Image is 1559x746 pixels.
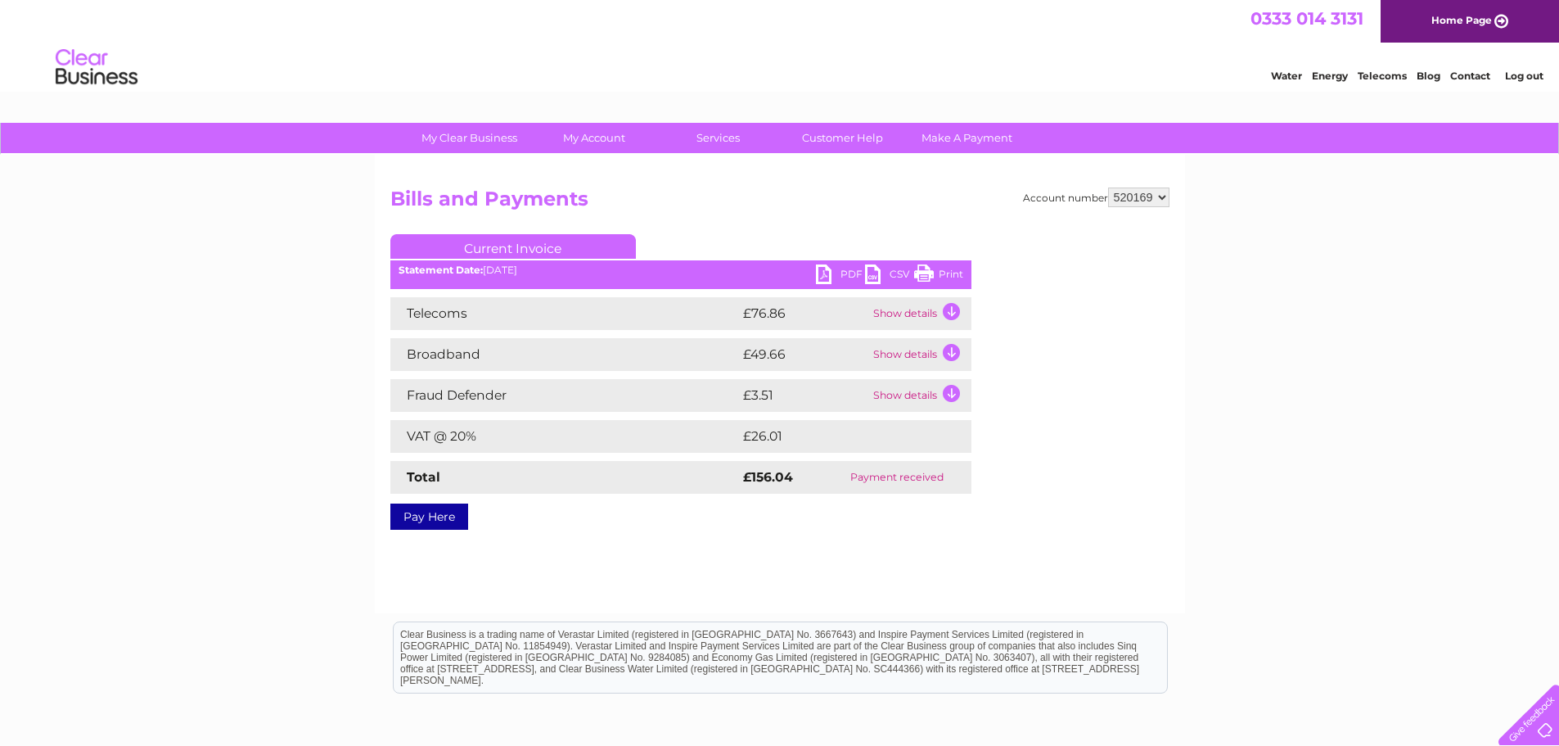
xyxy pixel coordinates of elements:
a: Energy [1312,70,1348,82]
a: Make A Payment [899,123,1034,153]
a: My Clear Business [402,123,537,153]
a: Water [1271,70,1302,82]
a: Log out [1505,70,1543,82]
td: Show details [869,379,971,412]
td: Telecoms [390,297,739,330]
td: £76.86 [739,297,869,330]
a: PDF [816,264,865,288]
div: Clear Business is a trading name of Verastar Limited (registered in [GEOGRAPHIC_DATA] No. 3667643... [394,9,1167,79]
strong: £156.04 [743,469,793,485]
img: logo.png [55,43,138,93]
strong: Total [407,469,440,485]
td: Fraud Defender [390,379,739,412]
a: Services [651,123,786,153]
div: [DATE] [390,264,971,276]
a: Customer Help [775,123,910,153]
a: 0333 014 3131 [1250,8,1363,29]
h2: Bills and Payments [390,188,1169,219]
td: Show details [869,338,971,371]
a: Pay Here [390,504,468,530]
td: Show details [869,297,971,330]
td: Payment received [823,461,971,494]
b: Statement Date: [399,264,483,276]
td: £3.51 [739,379,869,412]
td: £26.01 [739,420,937,453]
a: Current Invoice [390,234,636,259]
a: My Account [526,123,661,153]
a: CSV [865,264,914,288]
div: Account number [1023,188,1169,207]
td: £49.66 [739,338,869,371]
a: Telecoms [1358,70,1407,82]
td: Broadband [390,338,739,371]
td: VAT @ 20% [390,420,739,453]
a: Blog [1417,70,1440,82]
a: Print [914,264,963,288]
a: Contact [1450,70,1490,82]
